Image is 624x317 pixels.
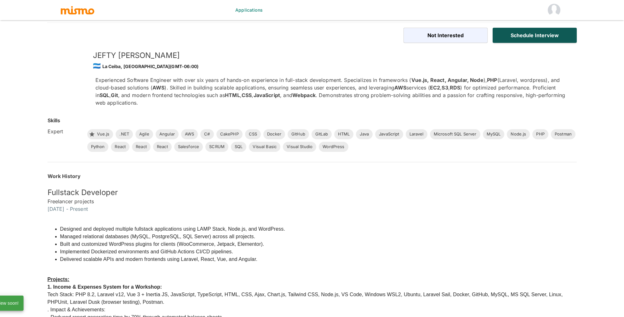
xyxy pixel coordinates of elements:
[111,92,118,98] strong: Git
[156,131,179,137] span: Angular
[319,144,348,150] span: WordPress
[483,131,505,137] span: MySQL
[288,131,309,137] span: GitHub
[375,131,403,137] span: JavaScript
[292,92,316,98] strong: Webpack
[48,187,577,198] h5: Fullstack Developer
[48,128,82,135] h6: Expert
[411,77,484,83] strong: Vue.js, React, Angular, Node
[48,172,577,180] h6: Work History
[532,131,548,137] span: PHP
[551,131,575,137] span: Postman
[60,225,577,233] li: Designed and deployed multiple fullstack applications using LAMP Stack, Node.js, and WordPress.
[111,144,129,150] span: React
[487,77,497,83] strong: PHP
[48,117,60,124] h6: Skills
[200,131,214,137] span: C#
[312,131,332,137] span: GitLab
[548,4,560,16] img: HM wayfinder
[205,144,228,150] span: SCRUM
[135,131,153,137] span: Agile
[48,291,577,306] p: Tech Stack: PHP 8.2, Laravel v12, Vue 3 + Inertia JS, JavaScript, TypeScript, HTML, CSS, Ajax, Ch...
[225,92,240,98] strong: HTML
[93,131,113,137] span: Vue.js
[48,50,85,88] img: nt7vutzjcyyhk235jgkacrr94701
[60,233,577,240] li: Managed relational databases (MySQL, PostgreSQL, SQL Server) across all projects.
[100,92,109,98] strong: SQL
[48,198,577,205] h6: Freelancer projects
[116,131,133,137] span: .NET
[48,277,70,282] u: Projects:
[249,144,280,150] span: Visual Basic
[216,131,243,137] span: CakePHP
[442,84,448,91] strong: S3
[48,306,577,314] p: . Impact & Achievements:
[60,240,577,248] li: Built and customized WordPress plugins for clients (WooCommerce, Jetpack, Elementor).
[430,131,480,137] span: Microsoft SQL Server
[254,92,280,98] strong: JavaScript
[263,131,285,137] span: Docker
[87,144,109,150] span: Python
[242,92,252,98] strong: CSS
[95,76,567,107] p: Experienced Software Engineer with over six years of hands-on experience in full-stack developmen...
[430,84,440,91] strong: EC2
[93,61,567,71] div: La Ceiba, [GEOGRAPHIC_DATA] (GMT-06:00)
[60,256,577,263] li: Delivered scalable APIs and modern frontends using Laravel, React, Vue, and Angular.
[334,131,354,137] span: HTML
[181,131,198,137] span: AWS
[60,5,95,15] img: logo
[60,248,577,256] li: Implemented Dockerized environments and GitHub Actions CI/CD pipelines.
[394,84,406,91] strong: AWS
[507,131,530,137] span: Node.js
[153,144,172,150] span: React
[406,131,427,137] span: Laravel
[48,284,162,290] strong: 1. Income & Expenses System for a Workshop:
[231,144,246,150] span: SQL
[174,144,203,150] span: Salesforce
[93,62,101,70] span: 🇭🇳
[152,84,164,91] strong: AWS
[356,131,373,137] span: Java
[93,50,567,61] h5: JEFTY [PERSON_NAME]
[48,205,577,213] h6: [DATE] - Present
[132,144,151,150] span: React
[404,28,488,43] button: Not Interested
[450,84,460,91] strong: RDS
[283,144,316,150] span: Visual Studio
[245,131,261,137] span: CSS
[493,28,577,43] button: Schedule Interview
